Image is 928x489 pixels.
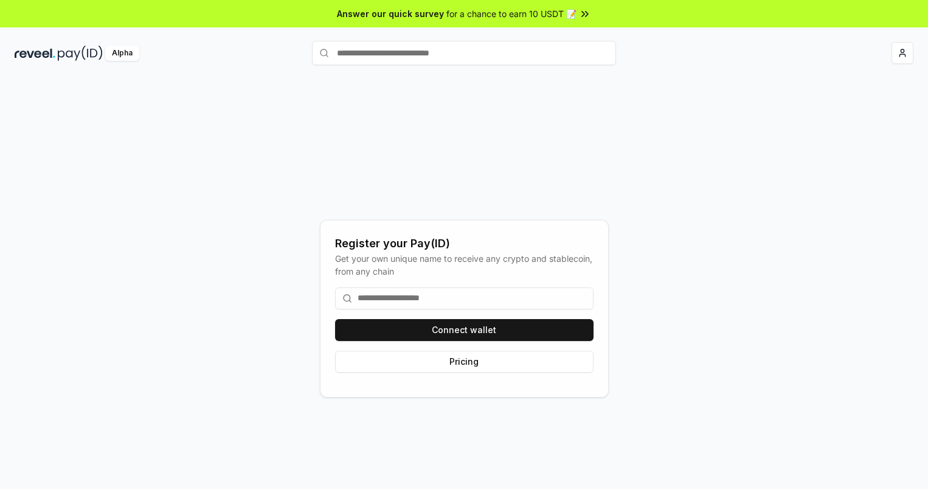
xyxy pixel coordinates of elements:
div: Get your own unique name to receive any crypto and stablecoin, from any chain [335,252,594,278]
div: Register your Pay(ID) [335,235,594,252]
button: Pricing [335,351,594,373]
img: pay_id [58,46,103,61]
img: reveel_dark [15,46,55,61]
div: Alpha [105,46,139,61]
span: Answer our quick survey [337,7,444,20]
span: for a chance to earn 10 USDT 📝 [446,7,577,20]
button: Connect wallet [335,319,594,341]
